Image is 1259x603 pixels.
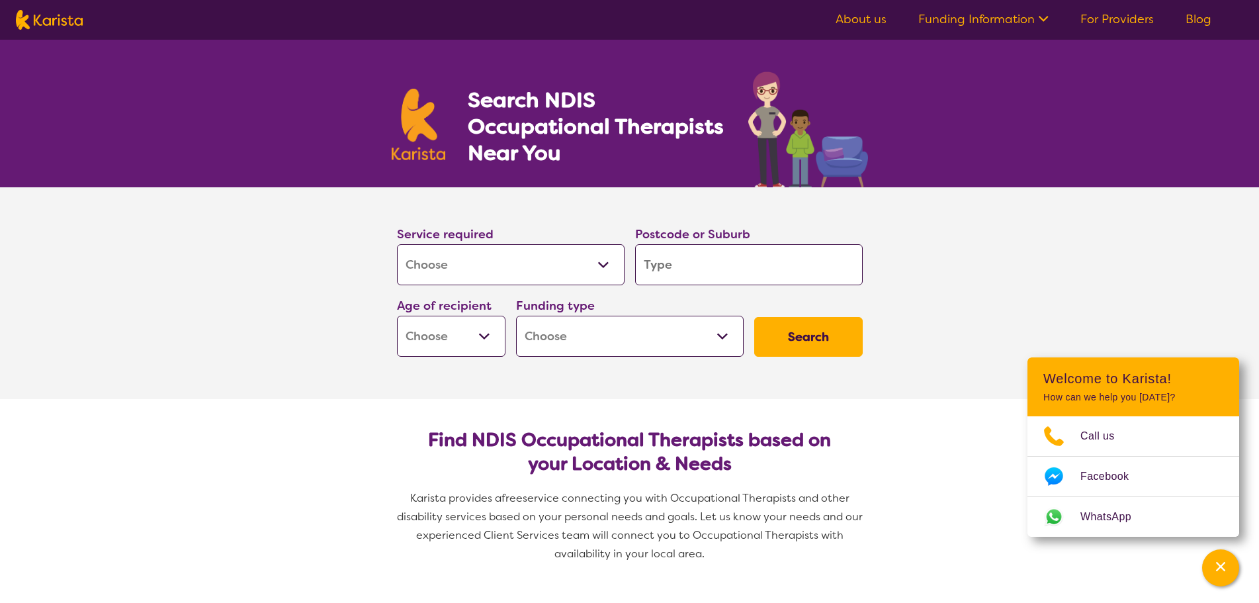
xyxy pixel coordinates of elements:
[408,428,852,476] h2: Find NDIS Occupational Therapists based on your Location & Needs
[1027,357,1239,537] div: Channel Menu
[392,89,446,160] img: Karista logo
[836,11,887,27] a: About us
[918,11,1049,27] a: Funding Information
[1186,11,1211,27] a: Blog
[1080,467,1145,487] span: Facebook
[501,491,523,505] span: free
[1027,497,1239,537] a: Web link opens in a new tab.
[1202,549,1239,586] button: Channel Menu
[635,226,750,242] label: Postcode or Suburb
[397,491,865,561] span: service connecting you with Occupational Therapists and other disability services based on your p...
[397,226,494,242] label: Service required
[516,298,595,314] label: Funding type
[748,71,868,187] img: occupational-therapy
[635,244,863,285] input: Type
[1027,416,1239,537] ul: Choose channel
[397,298,492,314] label: Age of recipient
[1080,426,1131,446] span: Call us
[1080,507,1147,527] span: WhatsApp
[410,491,501,505] span: Karista provides a
[16,10,83,30] img: Karista logo
[468,87,725,166] h1: Search NDIS Occupational Therapists Near You
[1043,371,1223,387] h2: Welcome to Karista!
[1043,392,1223,403] p: How can we help you [DATE]?
[754,317,863,357] button: Search
[1080,11,1154,27] a: For Providers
